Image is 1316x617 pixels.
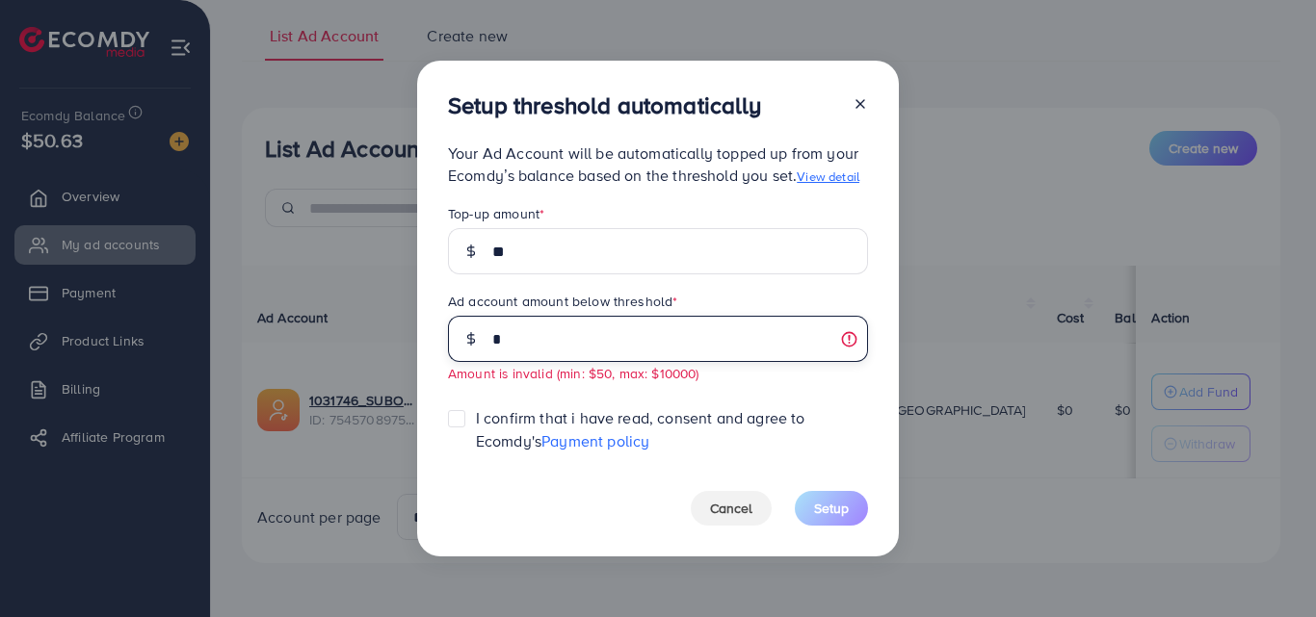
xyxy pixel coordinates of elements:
h3: Setup threshold automatically [448,91,762,119]
a: View detail [797,167,859,185]
span: Setup [814,499,849,518]
span: I confirm that i have read, consent and agree to Ecomdy's [476,407,868,451]
button: Cancel [691,491,772,526]
a: Payment policy [541,430,649,451]
span: Cancel [710,499,752,518]
label: Top-up amount [448,204,544,223]
iframe: Chat [1234,530,1302,603]
span: Your Ad Account will be automatically topped up from your Ecomdy’s balance based on the threshold... [448,142,859,186]
label: Ad account amount below threshold [448,292,677,311]
small: Amount is invalid (min: $50, max: $10000) [448,364,699,382]
button: Setup [795,491,868,526]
